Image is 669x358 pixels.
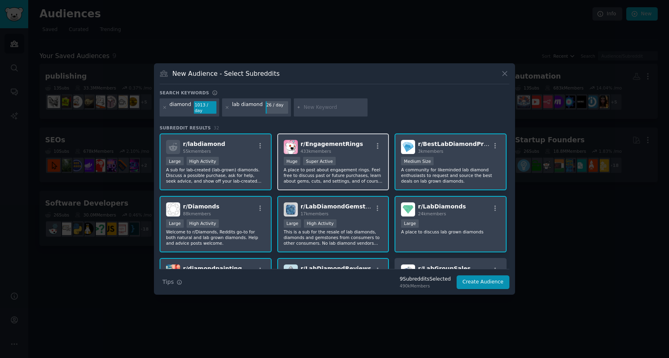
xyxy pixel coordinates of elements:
img: LabDiamondReviews [284,264,298,279]
span: r/ LabDiamondGemstoneBST [301,203,389,210]
div: High Activity [187,219,219,228]
div: High Activity [187,157,219,165]
p: Welcome to r/Diamonds, Reddits go-to for both natural and lab grown diamonds. Help and advice pos... [166,229,265,246]
div: High Activity [304,219,337,228]
span: r/ LabDiamonds [418,203,466,210]
img: EngagementRings [284,140,298,154]
span: 24k members [418,211,446,216]
div: lab diamond [232,101,263,114]
span: Subreddit Results [160,125,211,131]
span: r/ LabDiamondReviews [301,265,371,272]
div: Large [166,157,184,165]
span: 3k members [418,149,443,154]
div: Huge [284,157,301,165]
div: Medium Size [401,157,434,165]
div: Large [166,219,184,228]
span: Tips [162,278,174,286]
span: 17k members [301,211,328,216]
span: 88k members [183,211,211,216]
div: Super Active [303,157,336,165]
p: A place to discuss lab grown diamonds [401,229,500,235]
h3: New Audience - Select Subreddits [172,69,280,78]
img: LabDiamonds [401,202,415,216]
span: r/ EngagementRings [301,141,363,147]
img: diamondpainting [166,264,180,279]
img: BestLabDiamondPricing [401,140,415,154]
h3: Search keywords [160,90,209,96]
span: r/ labdiamond [183,141,225,147]
div: Large [284,219,301,228]
p: A place to post about engagement rings. Feel free to discuss past or future purchases, learn abou... [284,167,383,184]
img: Diamonds [166,202,180,216]
div: diamond [170,101,191,114]
div: 9 Subreddit s Selected [400,276,451,283]
span: 55k members [183,149,211,154]
span: 433k members [301,149,331,154]
p: A community for likeminded lab diamond enthusiasts to request and source the best deals on lab gr... [401,167,500,184]
span: r/ Diamonds [183,203,219,210]
div: 490k Members [400,283,451,289]
input: New Keyword [303,104,365,111]
div: 1013 / day [194,101,216,114]
p: This is a sub for the resale of lab diamonds, diamonds and gemstones from consumers to other cons... [284,229,383,246]
span: r/ diamondpainting [183,265,242,272]
img: LabDiamondGemstoneBST [284,202,298,216]
p: A sub for lab-created (lab-grown) diamonds. Discuss a possible purchase, ask for help, seek advic... [166,167,265,184]
span: r/ BestLabDiamondPricing [418,141,499,147]
button: Create Audience [457,275,510,289]
div: Large [401,219,419,228]
span: r/ LabGroupSales [418,265,471,272]
span: 32 [214,125,219,130]
img: LabGroupSales [401,264,415,279]
button: Tips [160,275,185,289]
div: 26 / day [266,101,288,108]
